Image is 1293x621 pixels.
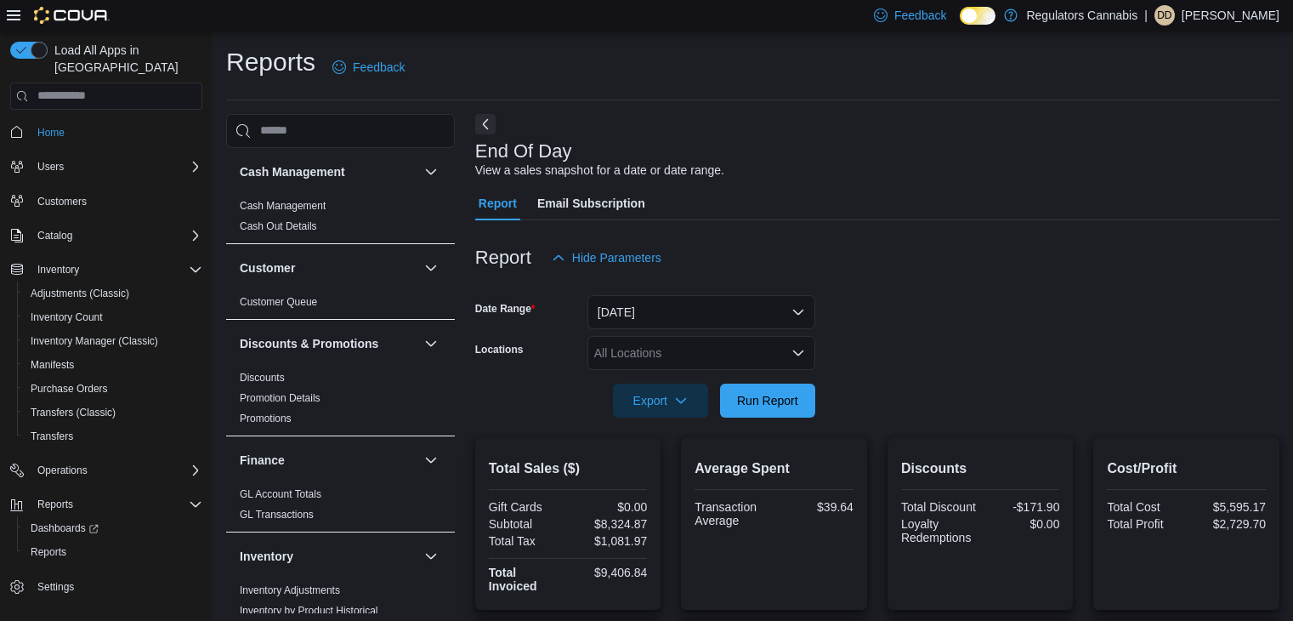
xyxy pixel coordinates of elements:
[479,186,517,220] span: Report
[421,162,441,182] button: Cash Management
[240,412,292,425] span: Promotions
[31,225,79,246] button: Catalog
[960,25,961,26] span: Dark Mode
[489,517,564,531] div: Subtotal
[613,384,708,418] button: Export
[901,459,1060,479] h2: Discounts
[240,413,292,424] a: Promotions
[475,248,531,268] h3: Report
[31,191,94,212] a: Customers
[240,391,320,405] span: Promotion Details
[3,493,209,516] button: Reports
[737,392,798,409] span: Run Report
[240,335,378,352] h3: Discounts & Promotions
[31,494,80,515] button: Reports
[421,333,441,354] button: Discounts & Promotions
[31,576,202,597] span: Settings
[720,384,815,418] button: Run Report
[421,450,441,470] button: Finance
[34,7,110,24] img: Cova
[24,331,202,351] span: Inventory Manager (Classic)
[240,584,340,596] a: Inventory Adjustments
[31,494,202,515] span: Reports
[17,329,209,353] button: Inventory Manager (Classic)
[24,307,110,328] a: Inventory Count
[24,283,202,304] span: Adjustments (Classic)
[421,258,441,278] button: Customer
[240,487,321,501] span: GL Account Totals
[37,464,88,477] span: Operations
[24,426,202,447] span: Transfers
[1157,5,1171,26] span: DD
[17,540,209,564] button: Reports
[31,259,202,280] span: Inventory
[1190,517,1266,531] div: $2,729.70
[31,545,66,559] span: Reports
[31,358,74,372] span: Manifests
[1182,5,1279,26] p: [PERSON_NAME]
[475,114,496,134] button: Next
[894,7,946,24] span: Feedback
[24,518,202,538] span: Dashboards
[353,59,405,76] span: Feedback
[24,402,122,423] a: Transfers (Classic)
[226,196,455,243] div: Cash Management
[1107,517,1182,531] div: Total Profit
[240,548,293,565] h3: Inventory
[695,500,770,527] div: Transaction Average
[31,460,94,481] button: Operations
[31,430,73,443] span: Transfers
[31,157,71,177] button: Users
[1107,459,1266,479] h2: Cost/Profit
[240,219,317,233] span: Cash Out Details
[489,459,648,479] h2: Total Sales ($)
[475,141,572,162] h3: End Of Day
[24,426,80,447] a: Transfers
[240,392,320,404] a: Promotion Details
[240,199,326,213] span: Cash Management
[571,534,647,548] div: $1,081.97
[475,302,536,316] label: Date Range
[31,577,81,597] a: Settings
[31,157,202,177] span: Users
[3,574,209,599] button: Settings
[31,382,108,396] span: Purchase Orders
[240,604,378,618] span: Inventory by Product Historical
[901,517,977,544] div: Loyalty Redemptions
[31,191,202,212] span: Customers
[489,534,564,548] div: Total Tax
[240,259,417,276] button: Customer
[778,500,853,514] div: $39.64
[17,516,209,540] a: Dashboards
[24,355,202,375] span: Manifests
[31,460,202,481] span: Operations
[37,160,64,174] span: Users
[240,372,285,384] a: Discounts
[24,379,202,399] span: Purchase Orders
[475,162,724,179] div: View a sales snapshot for a date or date range.
[31,334,158,348] span: Inventory Manager (Classic)
[1107,500,1182,514] div: Total Cost
[17,282,209,305] button: Adjustments (Classic)
[240,452,417,469] button: Finance
[623,384,698,418] span: Export
[24,542,73,562] a: Reports
[37,580,74,594] span: Settings
[240,220,317,232] a: Cash Out Details
[475,343,524,356] label: Locations
[3,224,209,248] button: Catalog
[226,484,455,532] div: Finance
[240,509,314,521] a: GL Transactions
[240,296,317,308] a: Customer Queue
[571,517,647,531] div: $8,324.87
[240,259,295,276] h3: Customer
[240,163,417,180] button: Cash Management
[17,401,209,424] button: Transfers (Classic)
[984,517,1059,531] div: $0.00
[1144,5,1148,26] p: |
[240,335,417,352] button: Discounts & Promotions
[24,355,81,375] a: Manifests
[537,186,645,220] span: Email Subscription
[3,258,209,282] button: Inventory
[984,500,1059,514] div: -$171.90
